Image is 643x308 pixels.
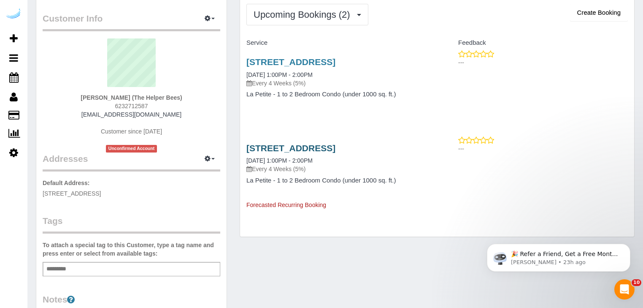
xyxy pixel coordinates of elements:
a: [EMAIL_ADDRESS][DOMAIN_NAME] [81,111,181,118]
h4: Service [246,39,431,46]
p: --- [458,144,628,153]
p: Every 4 Weeks (5%) [246,165,431,173]
iframe: Intercom notifications message [474,226,643,285]
span: 6232712587 [115,103,148,109]
span: Upcoming Bookings (2) [254,9,354,20]
a: [STREET_ADDRESS] [246,57,335,67]
button: Upcoming Bookings (2) [246,4,368,25]
span: 10 [632,279,641,286]
img: Automaid Logo [5,8,22,20]
a: [STREET_ADDRESS] [246,143,335,153]
label: To attach a special tag to this Customer, type a tag name and press enter or select from availabl... [43,241,220,258]
span: Unconfirmed Account [106,145,157,152]
legend: Customer Info [43,12,220,31]
strong: [PERSON_NAME] (The Helper Bees) [81,94,182,101]
legend: Tags [43,215,220,234]
h4: La Petite - 1 to 2 Bedroom Condo (under 1000 sq. ft.) [246,177,431,184]
label: Default Address: [43,179,90,187]
button: Create Booking [570,4,628,22]
span: [STREET_ADDRESS] [43,190,101,197]
a: [DATE] 1:00PM - 2:00PM [246,157,313,164]
iframe: Intercom live chat [614,279,635,300]
p: Every 4 Weeks (5%) [246,79,431,87]
span: Customer since [DATE] [101,128,162,135]
h4: Feedback [443,39,628,46]
a: [DATE] 1:00PM - 2:00PM [246,71,313,78]
span: Forecasted Recurring Booking [246,202,326,208]
p: --- [458,58,628,67]
h4: La Petite - 1 to 2 Bedroom Condo (under 1000 sq. ft.) [246,91,431,98]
